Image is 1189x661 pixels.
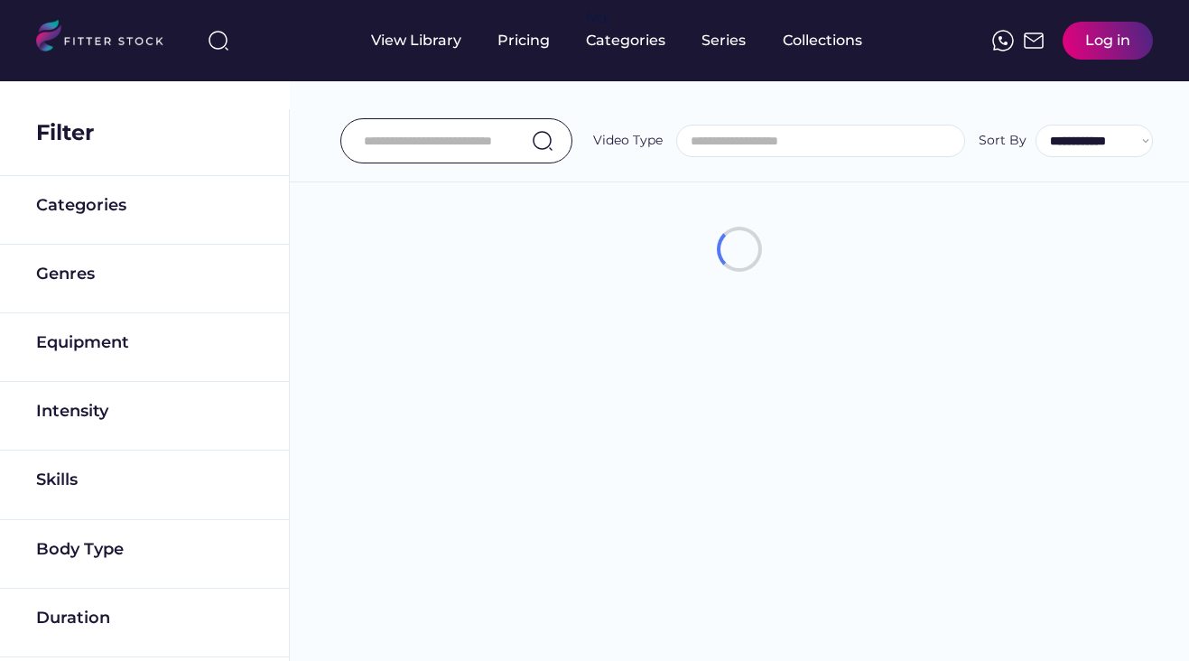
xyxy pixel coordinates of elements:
img: search-normal%203.svg [208,30,229,51]
img: Frame%2051.svg [1023,30,1045,51]
div: Collections [783,31,862,51]
div: Duration [36,607,110,629]
img: yH5BAEAAAAALAAAAAABAAEAAAIBRAA7 [231,194,253,216]
div: Body Type [36,538,124,561]
div: Genres [36,263,95,285]
div: Filter [36,117,94,148]
img: search-normal.svg [532,130,553,152]
div: fvck [586,9,609,27]
div: Categories [586,31,665,51]
div: Equipment [36,331,129,354]
div: Sort By [979,132,1026,150]
div: Categories [36,194,126,217]
div: Skills [36,469,81,491]
img: yH5BAEAAAAALAAAAAABAAEAAAIBRAA7 [231,607,253,628]
div: Series [701,31,747,51]
div: Intensity [36,400,108,423]
img: LOGO.svg [36,20,179,57]
div: Log in [1085,31,1130,51]
img: yH5BAEAAAAALAAAAAABAAEAAAIBRAA7 [231,263,253,284]
img: yH5BAEAAAAALAAAAAABAAEAAAIBRAA7 [231,332,253,354]
img: yH5BAEAAAAALAAAAAABAAEAAAIBRAA7 [231,538,253,560]
div: Video Type [593,132,663,150]
img: yH5BAEAAAAALAAAAAABAAEAAAIBRAA7 [231,470,253,491]
div: Pricing [497,31,550,51]
div: View Library [371,31,461,51]
img: yH5BAEAAAAALAAAAAABAAEAAAIBRAA7 [231,401,253,423]
img: meteor-icons_whatsapp%20%281%29.svg [992,30,1014,51]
